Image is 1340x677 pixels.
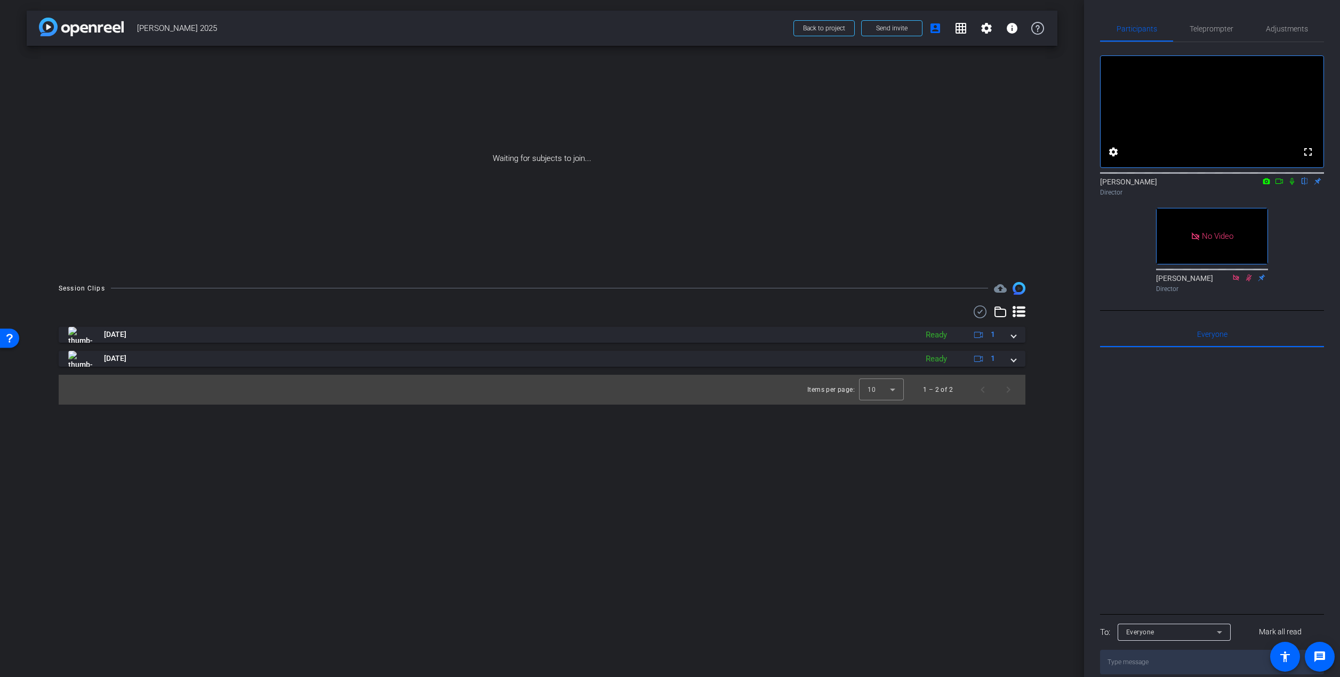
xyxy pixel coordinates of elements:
[1197,331,1227,338] span: Everyone
[68,351,92,367] img: thumb-nail
[68,327,92,343] img: thumb-nail
[1190,25,1233,33] span: Teleprompter
[59,351,1025,367] mat-expansion-panel-header: thumb-nail[DATE]Ready1
[929,22,942,35] mat-icon: account_box
[1013,282,1025,295] img: Session clips
[991,329,995,340] span: 1
[1100,626,1110,639] div: To:
[803,25,845,32] span: Back to project
[994,282,1007,295] span: Destinations for your clips
[1006,22,1018,35] mat-icon: info
[954,22,967,35] mat-icon: grid_on
[39,18,124,36] img: app-logo
[1117,25,1157,33] span: Participants
[1100,176,1324,197] div: [PERSON_NAME]
[1259,626,1302,638] span: Mark all read
[104,353,126,364] span: [DATE]
[27,46,1057,271] div: Waiting for subjects to join...
[807,384,855,395] div: Items per page:
[1202,231,1233,241] span: No Video
[920,329,952,341] div: Ready
[1107,146,1120,158] mat-icon: settings
[980,22,993,35] mat-icon: settings
[137,18,787,39] span: [PERSON_NAME] 2025
[1279,650,1291,663] mat-icon: accessibility
[1156,273,1268,294] div: [PERSON_NAME]
[1302,146,1314,158] mat-icon: fullscreen
[994,282,1007,295] mat-icon: cloud_upload
[1126,628,1154,636] span: Everyone
[861,20,922,36] button: Send invite
[923,384,953,395] div: 1 – 2 of 2
[1156,284,1268,294] div: Director
[1266,25,1308,33] span: Adjustments
[996,377,1021,402] button: Next page
[104,329,126,340] span: [DATE]
[1237,623,1325,642] button: Mark all read
[793,20,855,36] button: Back to project
[876,24,908,33] span: Send invite
[59,283,105,294] div: Session Clips
[970,377,996,402] button: Previous page
[59,327,1025,343] mat-expansion-panel-header: thumb-nail[DATE]Ready1
[991,353,995,364] span: 1
[920,353,952,365] div: Ready
[1100,188,1324,197] div: Director
[1313,650,1326,663] mat-icon: message
[1298,176,1311,186] mat-icon: flip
